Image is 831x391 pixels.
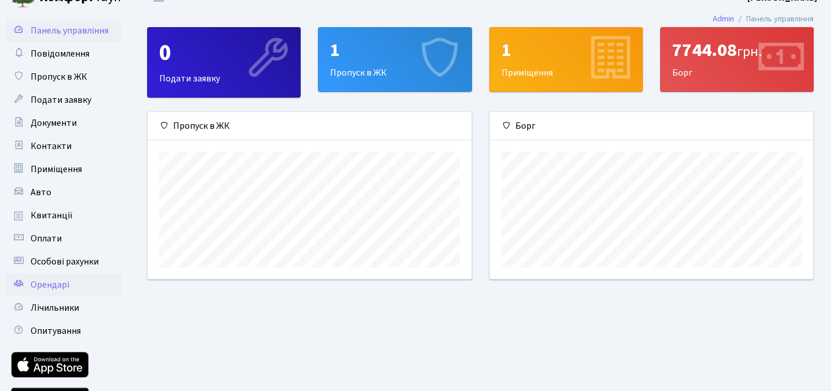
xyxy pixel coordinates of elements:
[31,278,69,291] span: Орендарі
[6,135,121,158] a: Контакти
[31,47,89,60] span: Повідомлення
[672,39,802,61] div: 7744.08
[6,250,121,273] a: Особові рахунки
[6,158,121,181] a: Приміщення
[318,27,471,92] a: 1Пропуск в ЖК
[31,163,82,176] span: Приміщення
[147,27,301,98] a: 0Подати заявку
[31,24,108,37] span: Панель управління
[31,209,73,222] span: Квитанції
[31,325,81,337] span: Опитування
[501,39,631,61] div: 1
[737,42,762,62] span: грн.
[31,186,51,199] span: Авто
[734,13,814,25] li: Панель управління
[31,255,99,268] span: Особові рахунки
[6,181,121,204] a: Авто
[31,301,79,314] span: Лічильники
[489,27,643,92] a: 1Приміщення
[31,94,91,106] span: Подати заявку
[148,28,300,97] div: Подати заявку
[6,204,121,227] a: Квитанції
[490,112,814,140] div: Борг
[31,117,77,129] span: Документи
[6,296,121,319] a: Лічильники
[6,319,121,342] a: Опитування
[159,39,289,67] div: 0
[6,19,121,42] a: Панель управління
[6,88,121,111] a: Подати заявку
[31,140,72,152] span: Контакти
[31,232,62,245] span: Оплати
[6,42,121,65] a: Повідомлення
[6,273,121,296] a: Орендарі
[6,111,121,135] a: Документи
[661,28,813,91] div: Борг
[695,7,831,31] nav: breadcrumb
[148,112,471,140] div: Пропуск в ЖК
[490,28,642,91] div: Приміщення
[6,227,121,250] a: Оплати
[330,39,459,61] div: 1
[319,28,471,91] div: Пропуск в ЖК
[31,70,87,83] span: Пропуск в ЖК
[713,13,734,25] a: Admin
[6,65,121,88] a: Пропуск в ЖК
